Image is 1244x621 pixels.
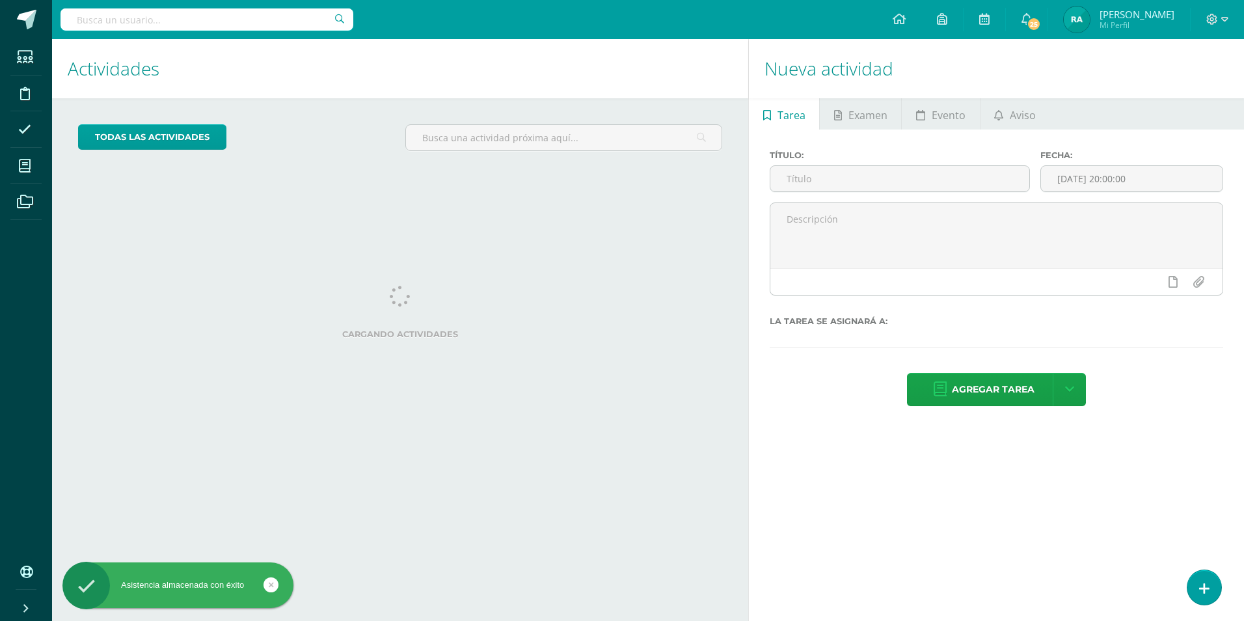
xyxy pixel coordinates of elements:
[770,150,1030,160] label: Título:
[764,39,1228,98] h1: Nueva actividad
[932,100,966,131] span: Evento
[902,98,979,130] a: Evento
[770,166,1029,191] input: Título
[406,125,722,150] input: Busca una actividad próxima aquí...
[78,124,226,150] a: todas las Actividades
[61,8,353,31] input: Busca un usuario...
[770,316,1223,326] label: La tarea se asignará a:
[1064,7,1090,33] img: 42a794515383cd36c1593cd70a18a66d.png
[777,100,805,131] span: Tarea
[980,98,1050,130] a: Aviso
[62,579,293,591] div: Asistencia almacenada con éxito
[820,98,901,130] a: Examen
[952,374,1034,406] span: Agregar tarea
[1010,100,1036,131] span: Aviso
[68,39,733,98] h1: Actividades
[1027,17,1041,31] span: 25
[1040,150,1223,160] label: Fecha:
[1100,8,1174,21] span: [PERSON_NAME]
[749,98,819,130] a: Tarea
[1041,166,1223,191] input: Fecha de entrega
[1100,20,1174,31] span: Mi Perfil
[848,100,887,131] span: Examen
[78,329,722,339] label: Cargando actividades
